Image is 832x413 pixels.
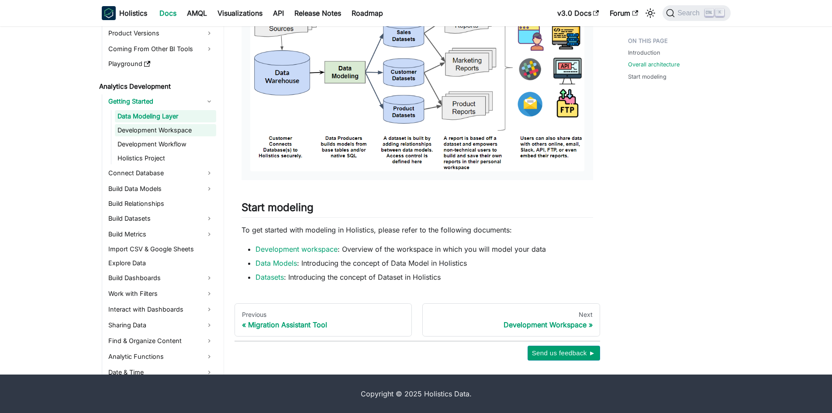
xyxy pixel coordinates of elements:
a: Connect Database [106,166,216,180]
a: Build Data Models [106,182,216,196]
a: Coming From Other BI Tools [106,42,216,56]
a: Introduction [628,49,660,57]
h2: Start modeling [242,201,593,218]
a: v3.0 Docs [552,6,604,20]
button: Search (Ctrl+K) [663,5,730,21]
a: Start modeling [628,73,666,81]
span: Send us feedback ► [532,347,596,359]
li: : Overview of the workspace in which you will model your data [255,244,593,254]
a: Build Relationships [106,198,216,210]
div: Previous [242,311,405,319]
a: AMQL [182,6,212,20]
a: Sharing Data [106,318,216,332]
a: Import CSV & Google Sheets [106,243,216,255]
nav: Docs pages [235,303,600,337]
a: Getting Started [106,94,216,108]
button: Send us feedback ► [528,346,600,361]
a: Visualizations [212,6,268,20]
a: Forum [604,6,643,20]
a: API [268,6,289,20]
a: Development Workspace [115,124,216,136]
a: Interact with Dashboards [106,302,216,316]
li: : Introducing the concept of Dataset in Holistics [255,272,593,282]
a: Docs [154,6,182,20]
li: : Introducing the concept of Data Model in Holistics [255,258,593,268]
a: Work with Filters [106,287,216,301]
a: Explore Data [106,257,216,269]
p: To get started with modeling in Holistics, please refer to the following documents: [242,225,593,235]
a: Development Workflow [115,138,216,150]
div: Development Workspace [430,320,593,329]
a: Overall architecture [628,60,680,69]
a: PreviousMigration Assistant Tool [235,303,412,337]
a: Roadmap [346,6,388,20]
a: Datasets [255,273,284,281]
a: Data Modeling Layer [115,110,216,122]
a: NextDevelopment Workspace [422,303,600,337]
a: Analytics Development [97,80,216,93]
div: Migration Assistant Tool [242,320,405,329]
div: Copyright © 2025 Holistics Data. [138,389,694,399]
div: Next [430,311,593,319]
a: Find & Organize Content [106,334,216,348]
a: Build Metrics [106,227,216,241]
a: HolisticsHolistics [102,6,147,20]
a: Date & Time [106,365,216,379]
button: Switch between dark and light mode (currently light mode) [643,6,657,20]
span: Search [675,9,705,17]
kbd: K [715,9,724,17]
b: Holistics [119,8,147,18]
a: Product Versions [106,26,216,40]
img: Holistics [102,6,116,20]
a: Analytic Functions [106,350,216,364]
a: Holistics Project [115,152,216,164]
a: Build Datasets [106,212,216,226]
a: Development workspace [255,245,338,253]
a: Release Notes [289,6,346,20]
a: Data Models [255,259,297,267]
a: Playground [106,58,216,70]
a: Build Dashboards [106,271,216,285]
